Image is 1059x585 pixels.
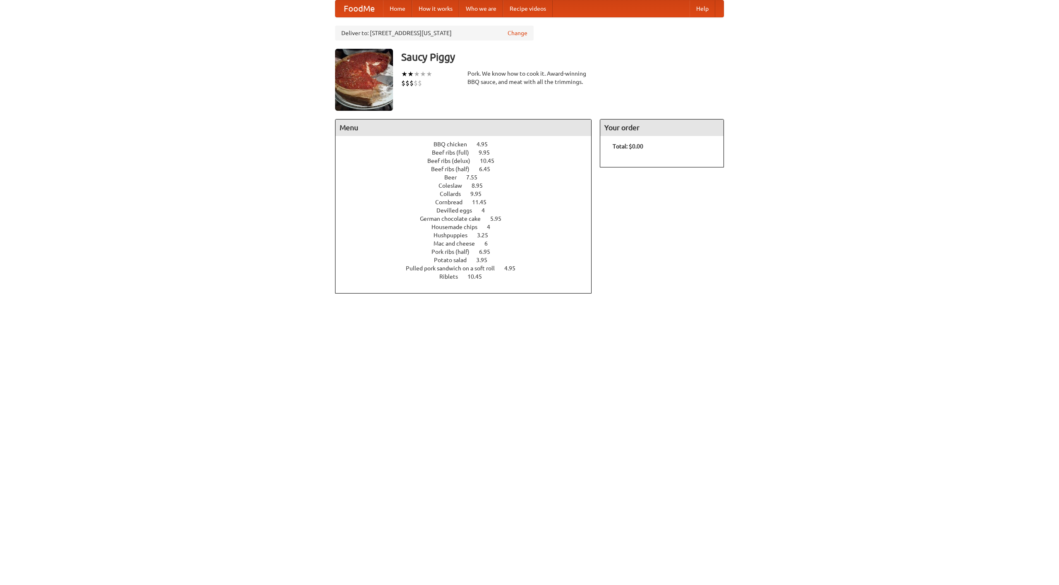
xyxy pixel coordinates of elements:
a: Pork ribs (half) 6.95 [431,248,506,255]
span: 6.95 [479,248,498,255]
b: Total: $0.00 [613,143,643,150]
span: 8.95 [472,182,491,189]
li: $ [418,79,422,88]
span: BBQ chicken [434,141,475,148]
a: Potato salad 3.95 [434,257,503,263]
a: Beef ribs (half) 6.45 [431,166,506,172]
span: German chocolate cake [420,215,489,222]
a: Mac and cheese 6 [434,240,503,247]
li: ★ [407,69,414,79]
span: Beer [444,174,465,181]
span: 9.95 [470,191,490,197]
span: Collards [440,191,469,197]
a: Home [383,0,412,17]
span: 6 [484,240,496,247]
a: Change [508,29,527,37]
h4: Menu [335,119,591,136]
span: 9.95 [479,149,498,156]
a: Pulled pork sandwich on a soft roll 4.95 [406,265,531,272]
div: Pork. We know how to cook it. Award-winning BBQ sauce, and meat with all the trimmings. [467,69,592,86]
li: ★ [426,69,432,79]
span: 11.45 [472,199,495,205]
span: 3.25 [477,232,496,239]
a: Coleslaw 8.95 [438,182,498,189]
a: Collards 9.95 [440,191,497,197]
span: Coleslaw [438,182,470,189]
a: Housemade chips 4 [431,224,506,230]
li: $ [414,79,418,88]
a: Cornbread 11.45 [435,199,502,205]
span: 7.55 [466,174,486,181]
span: 4.95 [477,141,496,148]
a: Hushpuppies 3.25 [434,232,503,239]
span: Beef ribs (half) [431,166,478,172]
a: BBQ chicken 4.95 [434,141,503,148]
span: 4 [482,207,493,214]
span: 6.45 [479,166,498,172]
li: ★ [401,69,407,79]
li: ★ [414,69,420,79]
li: $ [405,79,410,88]
span: Beef ribs (delux) [427,158,479,164]
span: Mac and cheese [434,240,483,247]
span: 4.95 [504,265,524,272]
a: FoodMe [335,0,383,17]
span: Cornbread [435,199,471,205]
span: Potato salad [434,257,475,263]
span: Pulled pork sandwich on a soft roll [406,265,503,272]
a: Help [690,0,715,17]
div: Deliver to: [STREET_ADDRESS][US_STATE] [335,26,534,41]
span: 4 [487,224,498,230]
a: Recipe videos [503,0,553,17]
li: ★ [420,69,426,79]
a: Beef ribs (delux) 10.45 [427,158,510,164]
span: Devilled eggs [436,207,480,214]
h4: Your order [600,119,724,136]
li: $ [410,79,414,88]
span: Beef ribs (full) [432,149,477,156]
span: Riblets [439,273,466,280]
span: Housemade chips [431,224,486,230]
span: Hushpuppies [434,232,476,239]
img: angular.jpg [335,49,393,111]
span: 10.45 [467,273,490,280]
a: German chocolate cake 5.95 [420,215,517,222]
a: Devilled eggs 4 [436,207,500,214]
li: $ [401,79,405,88]
h3: Saucy Piggy [401,49,724,65]
span: 3.95 [476,257,496,263]
span: 5.95 [490,215,510,222]
a: How it works [412,0,459,17]
a: Beef ribs (full) 9.95 [432,149,505,156]
a: Beer 7.55 [444,174,493,181]
span: Pork ribs (half) [431,248,478,255]
span: 10.45 [480,158,503,164]
a: Riblets 10.45 [439,273,497,280]
a: Who we are [459,0,503,17]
